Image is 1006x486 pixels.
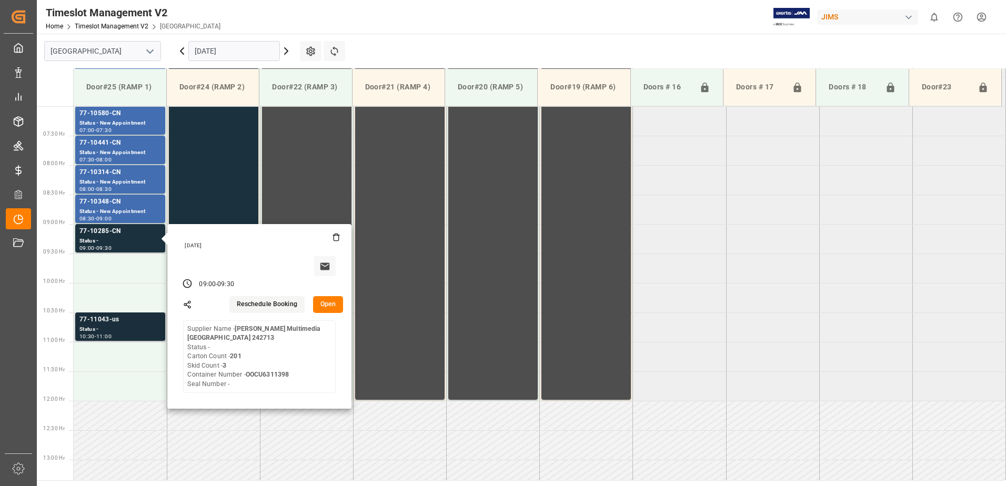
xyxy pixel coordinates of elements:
div: 09:30 [217,280,234,289]
span: 08:00 Hr [43,160,65,166]
div: 77-11043-us [79,315,161,325]
div: Doors # 18 [824,77,880,97]
b: 3 [223,362,226,369]
button: Reschedule Booking [229,296,305,313]
div: 09:00 [96,216,112,221]
div: 77-10285-CN [79,226,161,237]
b: [PERSON_NAME] Multimedia [GEOGRAPHIC_DATA] 242713 [187,325,320,342]
span: 10:30 Hr [43,308,65,313]
div: 08:00 [79,187,95,191]
span: 12:30 Hr [43,426,65,431]
span: 09:30 Hr [43,249,65,255]
div: Status - [79,237,161,246]
img: Exertis%20JAM%20-%20Email%20Logo.jpg_1722504956.jpg [773,8,810,26]
div: 07:30 [79,157,95,162]
button: open menu [142,43,157,59]
div: Door#21 (RAMP 4) [361,77,436,97]
b: 201 [230,352,241,360]
div: Door#24 (RAMP 2) [175,77,250,97]
span: 13:00 Hr [43,455,65,461]
div: Status - New Appointment [79,178,161,187]
span: 11:30 Hr [43,367,65,372]
div: 77-10441-CN [79,138,161,148]
div: Door#25 (RAMP 1) [82,77,158,97]
div: Door#19 (RAMP 6) [546,77,621,97]
div: Door#22 (RAMP 3) [268,77,343,97]
div: - [95,216,96,221]
div: Doors # 17 [732,77,788,97]
div: - [216,280,217,289]
span: 07:30 Hr [43,131,65,137]
a: Timeslot Management V2 [75,23,148,30]
div: 10:30 [79,334,95,339]
div: 07:00 [79,128,95,133]
input: DD.MM.YYYY [188,41,280,61]
div: [DATE] [181,242,340,249]
div: - [95,334,96,339]
a: Home [46,23,63,30]
div: 09:00 [79,246,95,250]
div: 11:00 [96,334,112,339]
div: - [95,128,96,133]
div: - [95,187,96,191]
button: show 0 new notifications [922,5,946,29]
div: 09:00 [199,280,216,289]
div: Doors # 16 [639,77,695,97]
div: 08:00 [96,157,112,162]
div: Supplier Name - Status - Carton Count - Skid Count - Container Number - Seal Number - [187,325,331,389]
div: Timeslot Management V2 [46,5,220,21]
div: Status - New Appointment [79,207,161,216]
div: 77-10348-CN [79,197,161,207]
button: JIMS [817,7,922,27]
div: Status - [79,325,161,334]
div: 08:30 [96,187,112,191]
div: 77-10580-CN [79,108,161,119]
div: Status - New Appointment [79,148,161,157]
div: 09:30 [96,246,112,250]
div: JIMS [817,9,918,25]
b: OOCU6311398 [246,371,289,378]
input: Type to search/select [44,41,161,61]
div: Status - New Appointment [79,119,161,128]
div: 77-10314-CN [79,167,161,178]
div: 08:30 [79,216,95,221]
button: Help Center [946,5,970,29]
div: Door#20 (RAMP 5) [454,77,529,97]
span: 12:00 Hr [43,396,65,402]
div: Door#23 [918,77,973,97]
span: 10:00 Hr [43,278,65,284]
span: 09:00 Hr [43,219,65,225]
span: 08:30 Hr [43,190,65,196]
div: - [95,157,96,162]
button: Open [313,296,344,313]
span: 11:00 Hr [43,337,65,343]
div: - [95,246,96,250]
div: 07:30 [96,128,112,133]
